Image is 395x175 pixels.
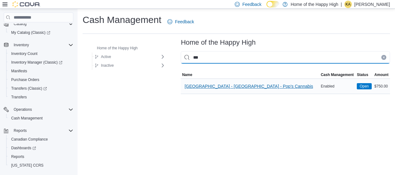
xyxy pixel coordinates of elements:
span: Open [360,83,369,89]
button: Cash Management [6,114,76,123]
a: Inventory Manager (Classic) [9,59,65,66]
span: Inventory Manager (Classic) [11,60,62,65]
a: Dashboards [6,144,76,152]
button: Catalog [11,20,29,28]
span: Feedback [175,19,194,25]
span: Reports [9,153,73,160]
p: [PERSON_NAME] [354,1,390,8]
a: Manifests [9,67,30,75]
button: Reports [1,126,76,135]
a: [US_STATE] CCRS [9,162,46,169]
a: Reports [9,153,27,160]
span: Inventory [11,41,73,49]
span: Inactive [101,63,114,68]
button: Purchase Orders [6,75,76,84]
button: Catalog [1,20,76,28]
span: Cash Management [321,72,354,77]
span: Status [357,72,368,77]
span: [GEOGRAPHIC_DATA] - [GEOGRAPHIC_DATA] - Pop's Cannabis [184,83,313,89]
input: This is a search bar. As you type, the results lower in the page will automatically filter. [181,51,390,64]
button: Transfers [6,93,76,101]
span: Manifests [11,69,27,74]
a: Inventory Count [9,50,40,57]
a: My Catalog (Classic) [9,29,53,36]
span: Inventory Manager (Classic) [9,59,73,66]
span: Transfers (Classic) [11,86,47,91]
span: Washington CCRS [9,162,73,169]
button: Clear input [381,55,386,60]
div: Kaelyn Anderson [344,1,352,8]
span: Inventory Count [11,51,38,56]
span: Manifests [9,67,73,75]
button: [GEOGRAPHIC_DATA] - [GEOGRAPHIC_DATA] - Pop's Cannabis [182,80,316,92]
button: Reports [11,127,29,134]
h1: Cash Management [83,14,161,26]
span: Transfers (Classic) [9,85,73,92]
span: Reports [11,127,73,134]
span: Reports [14,128,27,133]
a: Purchase Orders [9,76,42,83]
span: Open [357,83,371,89]
span: Purchase Orders [11,77,39,82]
span: Transfers [11,95,27,100]
p: Home of the Happy High [291,1,338,8]
span: Canadian Compliance [11,137,48,142]
a: Feedback [165,16,196,28]
button: Inventory [1,41,76,49]
span: Cash Management [11,116,43,121]
span: KA [346,1,351,8]
span: My Catalog (Classic) [11,30,50,35]
button: [US_STATE] CCRS [6,161,76,170]
span: Reports [11,154,24,159]
div: $750.00 [373,83,390,90]
span: Catalog [11,20,73,28]
span: Home of the Happy High [97,46,138,51]
p: | [341,1,342,8]
img: Cova [12,1,40,7]
button: Active [92,53,114,61]
button: Manifests [6,67,76,75]
button: Name [181,71,320,79]
button: Inactive [92,62,116,69]
span: Purchase Orders [9,76,73,83]
a: Canadian Compliance [9,136,50,143]
span: Inventory [14,43,29,47]
button: Cash Management [320,71,356,79]
button: Inventory [11,41,31,49]
button: Operations [11,106,34,113]
span: Dashboards [9,144,73,152]
button: Status [356,71,373,79]
span: Transfers [9,93,73,101]
a: Inventory Manager (Classic) [6,58,76,67]
h3: Home of the Happy High [181,39,256,46]
a: Transfers (Classic) [6,84,76,93]
span: Feedback [242,1,261,7]
button: Reports [6,152,76,161]
span: Cash Management [9,114,73,122]
a: Dashboards [9,144,39,152]
span: Catalog [14,21,26,26]
span: Name [182,72,192,77]
span: My Catalog (Classic) [9,29,73,36]
span: Inventory Count [9,50,73,57]
div: Enabled [320,83,356,90]
span: Dashboards [11,146,36,150]
button: Inventory Count [6,49,76,58]
button: Operations [1,105,76,114]
a: Transfers (Classic) [9,85,49,92]
span: Operations [11,106,73,113]
span: Operations [14,107,32,112]
span: Active [101,54,111,59]
a: My Catalog (Classic) [6,28,76,37]
a: Transfers [9,93,29,101]
button: Canadian Compliance [6,135,76,144]
span: Canadian Compliance [9,136,73,143]
input: Dark Mode [266,1,279,7]
span: [US_STATE] CCRS [11,163,43,168]
a: Cash Management [9,114,45,122]
button: Amount [373,71,390,79]
button: Home of the Happy High [88,44,140,52]
span: Amount [375,72,388,77]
